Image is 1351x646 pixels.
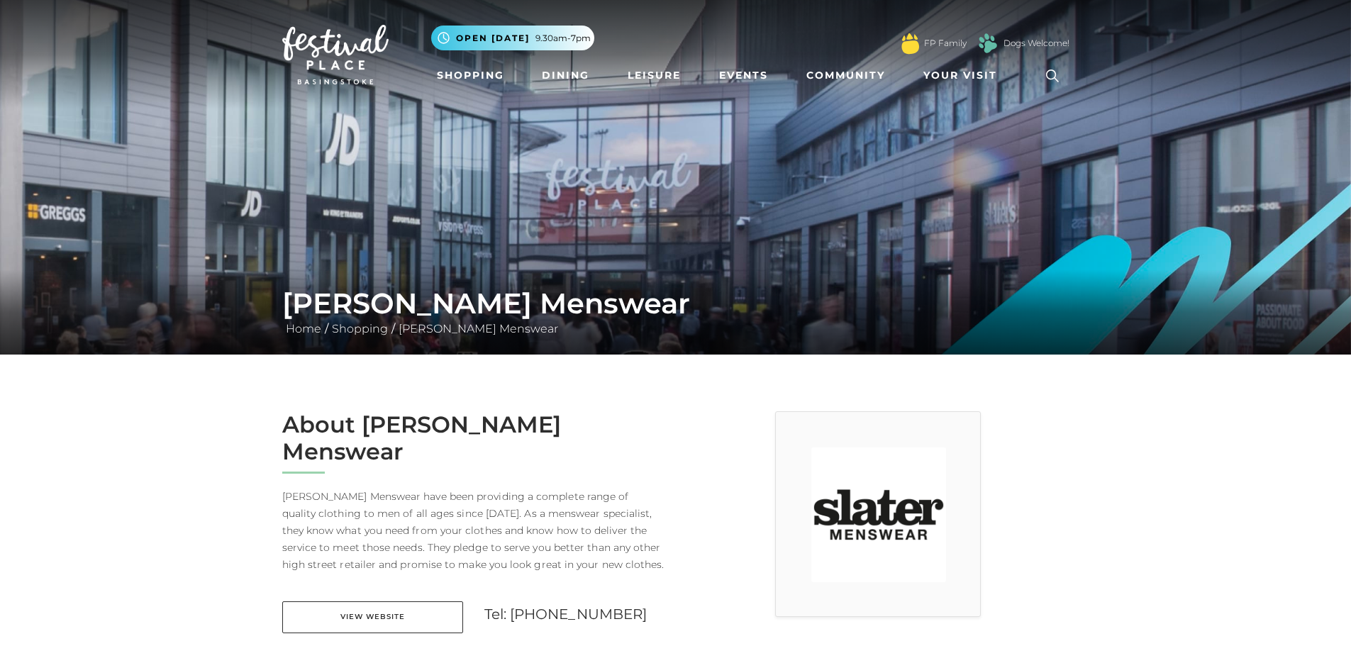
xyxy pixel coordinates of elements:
[923,68,997,83] span: Your Visit
[431,26,594,50] button: Open [DATE] 9.30am-7pm
[536,62,595,89] a: Dining
[801,62,891,89] a: Community
[395,322,562,335] a: [PERSON_NAME] Menswear
[282,286,1069,321] h1: [PERSON_NAME] Menswear
[282,25,389,84] img: Festival Place Logo
[924,37,967,50] a: FP Family
[282,488,665,573] p: [PERSON_NAME] Menswear have been providing a complete range of quality clothing to men of all age...
[272,286,1080,338] div: / /
[918,62,1010,89] a: Your Visit
[328,322,391,335] a: Shopping
[713,62,774,89] a: Events
[431,62,510,89] a: Shopping
[622,62,686,89] a: Leisure
[484,606,647,623] a: Tel: [PHONE_NUMBER]
[1003,37,1069,50] a: Dogs Welcome!
[282,601,463,633] a: View Website
[282,411,665,466] h2: About [PERSON_NAME] Menswear
[456,32,530,45] span: Open [DATE]
[282,322,325,335] a: Home
[535,32,591,45] span: 9.30am-7pm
